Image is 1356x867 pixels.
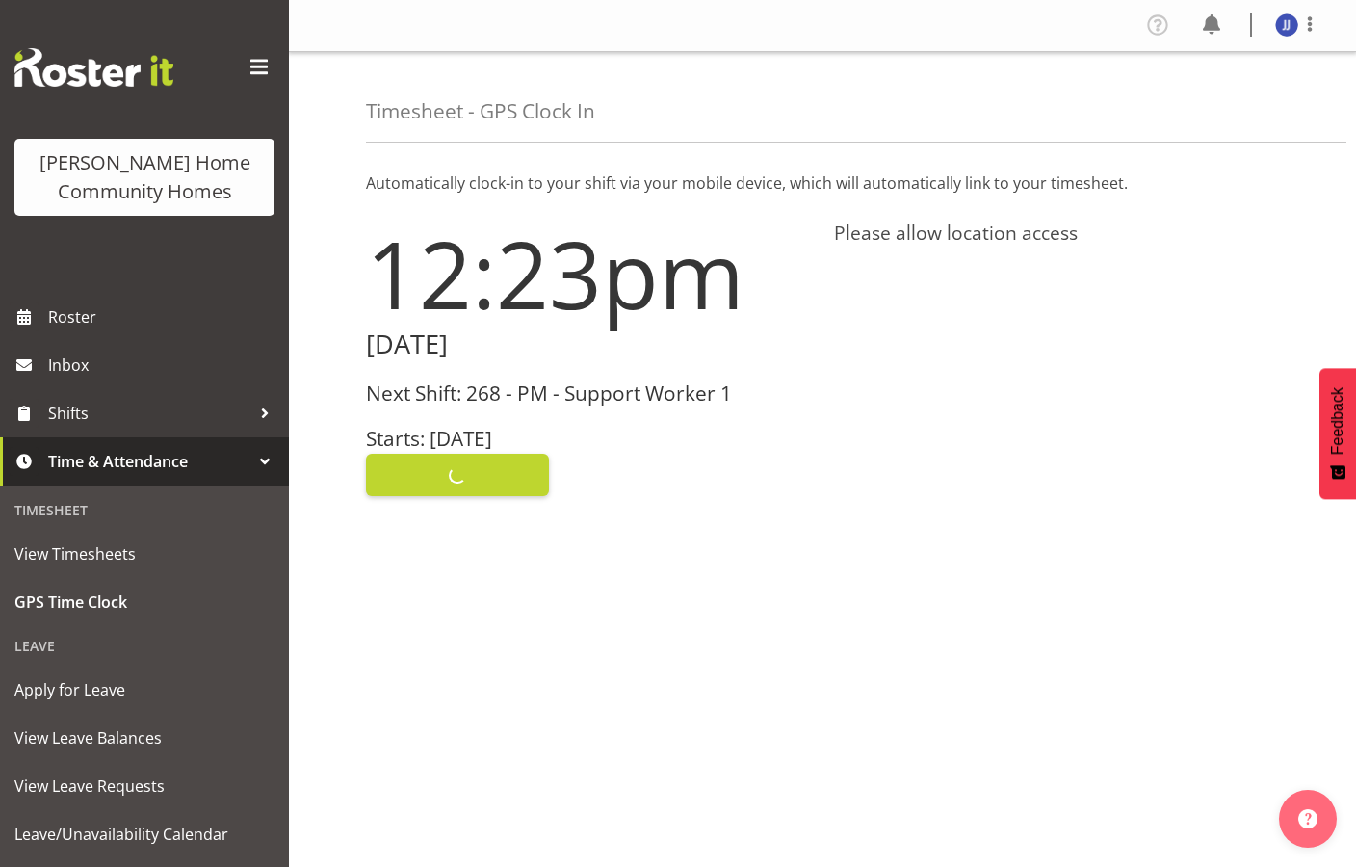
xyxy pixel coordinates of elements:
a: View Timesheets [5,530,284,578]
a: Apply for Leave [5,666,284,714]
span: Apply for Leave [14,675,274,704]
a: GPS Time Clock [5,578,284,626]
div: [PERSON_NAME] Home Community Homes [34,148,255,206]
button: Feedback - Show survey [1319,368,1356,499]
span: Inbox [48,351,279,380]
div: Leave [5,626,284,666]
h4: Timesheet - GPS Clock In [366,100,595,122]
a: Leave/Unavailability Calendar [5,810,284,858]
span: View Leave Balances [14,723,274,752]
span: View Leave Requests [14,772,274,801]
span: Shifts [48,399,250,428]
h2: [DATE] [366,329,811,359]
span: Time & Attendance [48,447,250,476]
h3: Starts: [DATE] [366,428,811,450]
img: Rosterit website logo [14,48,173,87]
span: View Timesheets [14,539,274,568]
a: View Leave Balances [5,714,284,762]
span: Feedback [1329,387,1346,455]
img: help-xxl-2.png [1298,809,1317,828]
span: GPS Time Clock [14,588,274,617]
h4: Please allow location access [834,222,1279,245]
span: Roster [48,302,279,331]
img: janen-jamodiong10096.jpg [1275,13,1298,37]
h1: 12:23pm [366,222,811,326]
a: View Leave Requests [5,762,284,810]
span: Leave/Unavailability Calendar [14,820,274,849]
div: Timesheet [5,490,284,530]
p: Automatically clock-in to your shift via your mobile device, which will automatically link to you... [366,171,1279,195]
h3: Next Shift: 268 - PM - Support Worker 1 [366,382,811,405]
